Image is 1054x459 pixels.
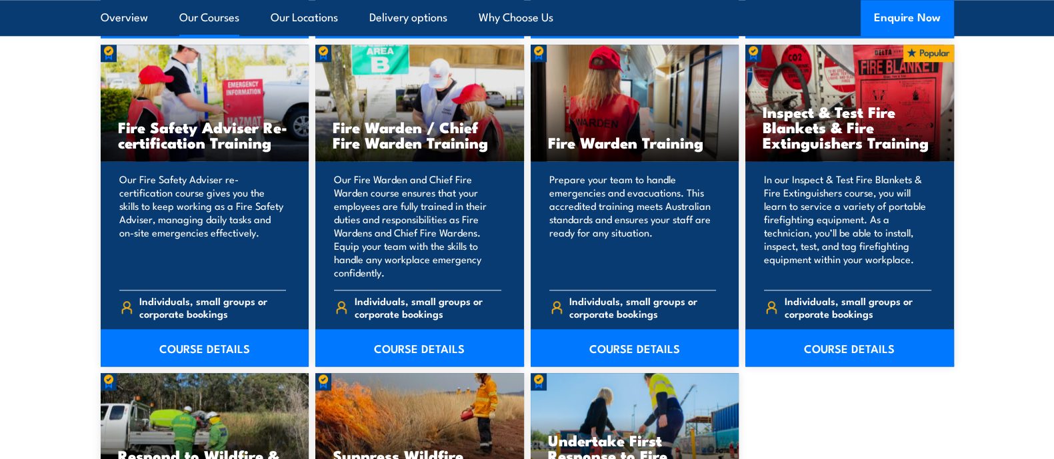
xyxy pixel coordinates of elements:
span: Individuals, small groups or corporate bookings [569,294,716,320]
h3: Fire Warden / Chief Fire Warden Training [333,119,507,150]
a: COURSE DETAILS [745,329,954,366]
p: Prepare your team to handle emergencies and evacuations. This accredited training meets Australia... [549,173,717,279]
span: Individuals, small groups or corporate bookings [139,294,286,320]
h3: Fire Safety Adviser Re-certification Training [118,119,292,150]
p: In our Inspect & Test Fire Blankets & Fire Extinguishers course, you will learn to service a vari... [764,173,931,279]
h3: Fire Warden Training [548,135,722,150]
span: Individuals, small groups or corporate bookings [785,294,931,320]
p: Our Fire Safety Adviser re-certification course gives you the skills to keep working as a Fire Sa... [119,173,287,279]
p: Our Fire Warden and Chief Fire Warden course ensures that your employees are fully trained in the... [334,173,501,279]
a: COURSE DETAILS [531,329,739,366]
a: COURSE DETAILS [315,329,524,366]
h3: Inspect & Test Fire Blankets & Fire Extinguishers Training [763,104,937,150]
a: COURSE DETAILS [101,329,309,366]
span: Individuals, small groups or corporate bookings [355,294,501,320]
